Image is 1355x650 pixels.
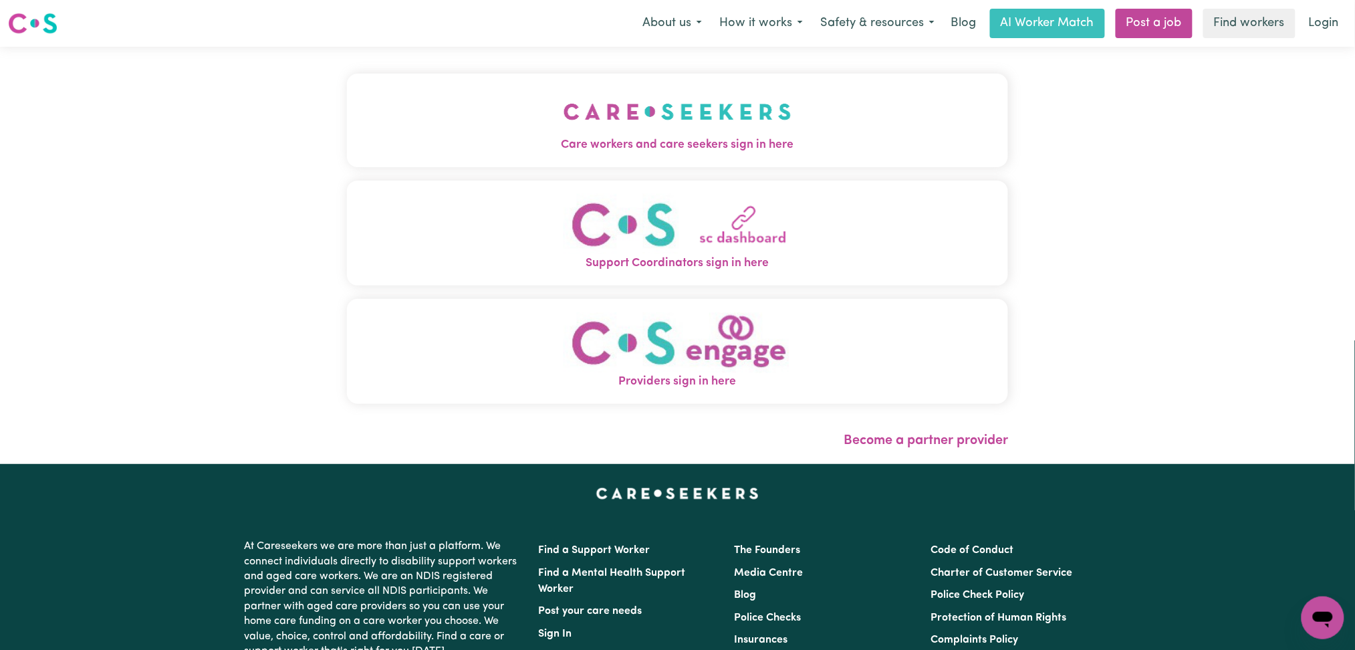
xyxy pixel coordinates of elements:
button: About us [634,9,711,37]
a: Post a job [1116,9,1193,38]
a: The Founders [735,545,801,556]
button: Care workers and care seekers sign in here [347,74,1009,167]
a: Blog [735,590,757,601]
img: Careseekers logo [8,11,57,35]
a: Careseekers home page [596,488,759,499]
a: Police Check Policy [931,590,1024,601]
a: Post your care needs [539,606,642,617]
a: Find a Mental Health Support Worker [539,568,686,594]
a: Protection of Human Rights [931,613,1066,623]
a: Media Centre [735,568,804,578]
span: Providers sign in here [347,373,1009,391]
a: Complaints Policy [931,635,1018,645]
iframe: Button to launch messaging window [1302,597,1344,639]
a: Become a partner provider [844,434,1008,447]
button: Safety & resources [812,9,943,37]
a: Login [1301,9,1347,38]
a: Find a Support Worker [539,545,650,556]
a: Charter of Customer Service [931,568,1072,578]
a: Code of Conduct [931,545,1013,556]
span: Care workers and care seekers sign in here [347,136,1009,154]
a: Police Checks [735,613,802,623]
span: Support Coordinators sign in here [347,255,1009,272]
button: How it works [711,9,812,37]
a: Find workers [1203,9,1296,38]
a: AI Worker Match [990,9,1105,38]
a: Careseekers logo [8,8,57,39]
button: Support Coordinators sign in here [347,181,1009,286]
a: Insurances [735,635,788,645]
a: Blog [943,9,985,38]
a: Sign In [539,629,572,639]
button: Providers sign in here [347,299,1009,404]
